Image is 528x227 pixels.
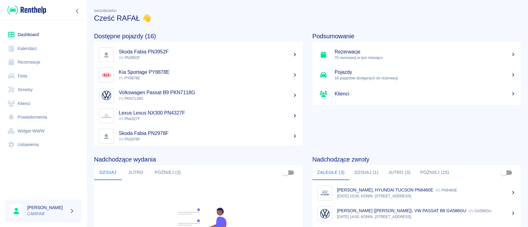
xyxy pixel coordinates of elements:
a: Serwisy [5,83,82,97]
h5: Pojazdy [335,69,516,75]
img: Image [319,187,331,199]
a: ImageVolkswagen Passat B9 PKN7118G PKN7118G [94,85,303,106]
a: ImageKia Sportage PY8878E PY8878E [94,65,303,85]
button: Później (25) [415,165,454,180]
img: Image [101,69,112,81]
a: ImageLexus Lexus NX300 PN4327F PN4327F [94,106,303,126]
p: PN6460E [436,188,457,192]
img: Image [319,208,331,220]
span: Pokaż przypisane tylko do mnie [280,167,291,179]
button: Później (3) [150,165,186,180]
h5: Klienci [335,91,516,97]
h6: [PERSON_NAME] [27,204,67,211]
p: [DATE] 10:00, KONIN, [STREET_ADDRESS] [337,193,516,199]
a: Dashboard [5,28,82,42]
button: Jutro (3) [383,165,415,180]
h3: Cześć RAFAŁ 👋 [94,14,521,23]
img: Image [101,130,112,142]
a: Pojazdy18 pojazdów dostępnych do rezerwacji [312,65,521,85]
span: Pokaż przypisane tylko do mnie [498,167,509,179]
a: Widget WWW [5,124,82,138]
a: Flota [5,69,82,83]
h4: Dostępne pojazdy (16) [94,32,303,40]
p: [PERSON_NAME] ([PERSON_NAME]), VW PASSAT B8 GA586GU [337,208,466,213]
a: Powiadomienia [5,110,82,124]
a: ImageSkoda Fabia PN2978F PN2978F [94,126,303,146]
span: PY8878E [119,76,140,80]
h4: Nadchodzące wydania [94,156,303,163]
a: Renthelp logo [5,5,46,15]
button: Jutro [122,165,150,180]
img: Image [101,49,112,61]
img: Image [101,110,112,122]
h5: Lexus Lexus NX300 PN4327F [119,110,298,116]
span: PN2978F [119,137,140,141]
a: Image[PERSON_NAME] ([PERSON_NAME]), VW PASSAT B8 GA586GU GA586GU[DATE] 14:00, KONIN, [STREET_ADDR... [312,203,521,224]
h5: Rezerwacje [335,49,516,55]
p: CARFAR [27,211,67,217]
p: [PERSON_NAME], HYUNDAI TUCSON PN6460E [337,187,433,192]
h4: Podsumowanie [312,32,521,40]
h5: Skoda Fabia PN2978F [119,130,298,137]
a: Image[PERSON_NAME], HYUNDAI TUCSON PN6460E PN6460E[DATE] 10:00, KONIN, [STREET_ADDRESS] [312,183,521,203]
img: Renthelp logo [7,5,46,15]
a: Rezerwacje [5,55,82,69]
button: Zwiń nawigację [73,7,82,15]
p: 70 rezerwacji w tym miesiącu [335,55,516,61]
a: Ustawienia [5,138,82,152]
img: Image [101,90,112,101]
h5: Kia Sportage PY8878E [119,69,298,75]
p: GA586GU [469,209,491,213]
span: PN3952F [119,56,140,60]
span: Dashboard [94,9,117,13]
p: 18 pojazdów dostępnych do rezerwacji [335,75,516,81]
button: Zaległe (3) [312,165,350,180]
button: Dzisiaj [94,165,122,180]
h5: Skoda Fabia PN3952F [119,49,298,55]
a: Klienci [312,85,521,103]
a: ImageSkoda Fabia PN3952F PN3952F [94,44,303,65]
span: PN4327F [119,117,140,121]
p: [DATE] 14:00, KONIN, [STREET_ADDRESS] [337,214,516,220]
h4: Nadchodzące zwroty [312,156,521,163]
a: Rezerwacje70 rezerwacji w tym miesiącu [312,44,521,65]
a: Klienci [5,97,82,111]
span: PKN7118G [119,96,143,101]
button: Dzisiaj (1) [350,165,384,180]
h5: Volkswagen Passat B9 PKN7118G [119,90,298,96]
a: Kalendarz [5,42,82,56]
